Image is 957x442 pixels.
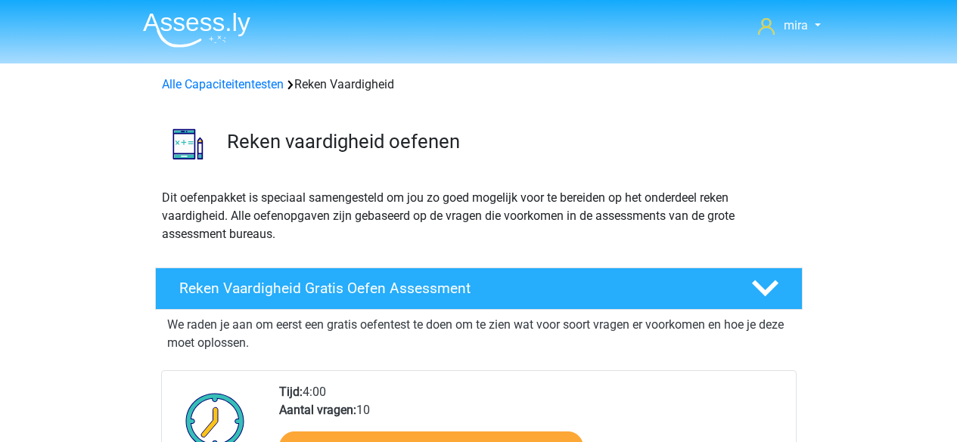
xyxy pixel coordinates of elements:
[156,76,802,94] div: Reken Vaardigheid
[167,316,791,352] p: We raden je aan om eerst een gratis oefentest te doen om te zien wat voor soort vragen er voorkom...
[156,112,220,176] img: reken vaardigheid
[149,267,809,310] a: Reken Vaardigheid Gratis Oefen Assessment
[784,18,808,32] span: mira
[179,280,727,297] h4: Reken Vaardigheid Gratis Oefen Assessment
[279,403,356,417] b: Aantal vragen:
[227,130,791,153] h3: Reken vaardigheid oefenen
[143,12,250,48] img: Assessly
[752,17,826,35] a: mira
[162,189,796,243] p: Dit oefenpakket is speciaal samengesteld om jou zo goed mogelijk voor te bereiden op het onderdee...
[279,385,303,399] b: Tijd:
[162,77,284,91] a: Alle Capaciteitentesten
